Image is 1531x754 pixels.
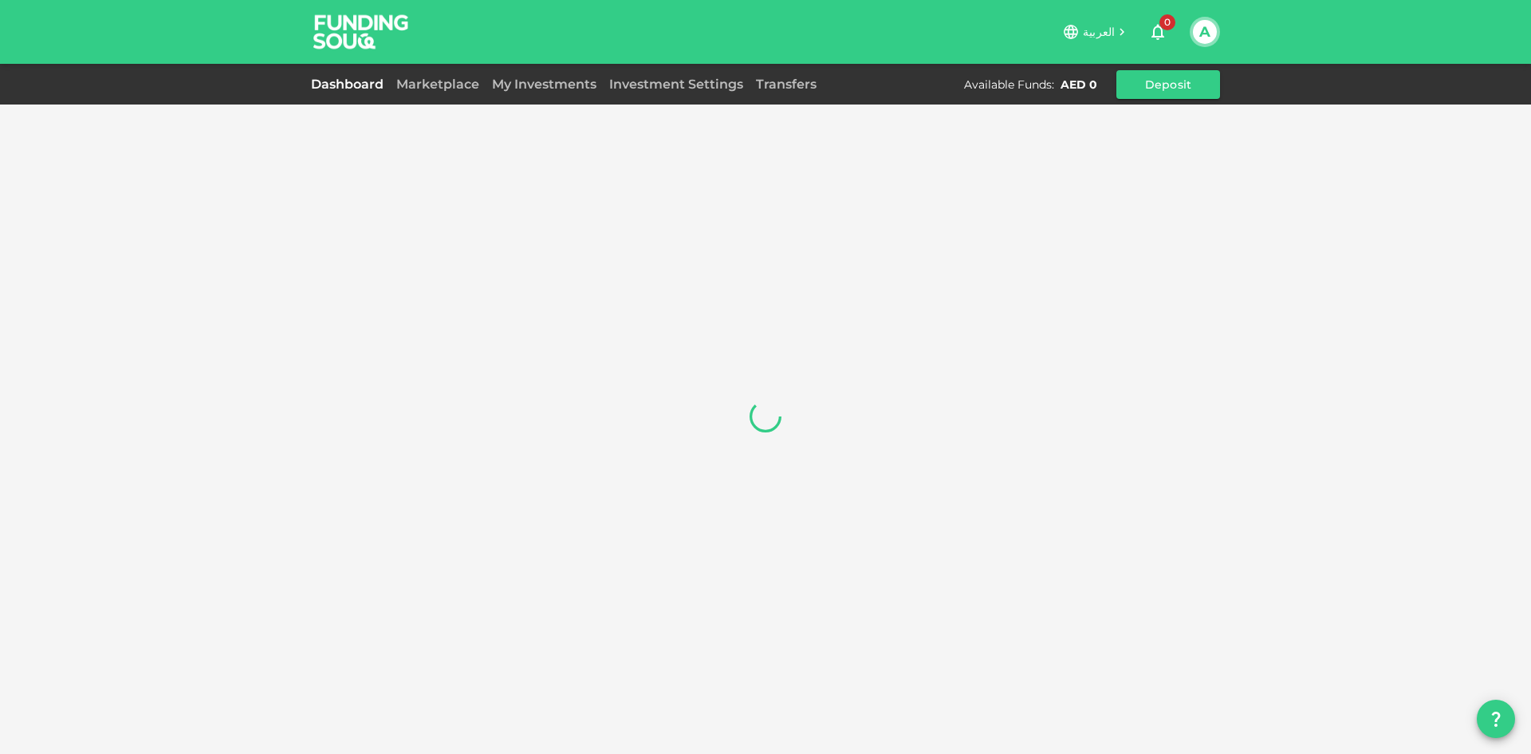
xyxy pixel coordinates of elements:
a: Investment Settings [603,77,750,92]
div: Available Funds : [964,77,1054,93]
a: Dashboard [311,77,390,92]
span: 0 [1159,14,1175,30]
button: question [1477,700,1515,738]
button: 0 [1142,16,1174,48]
span: العربية [1083,25,1115,39]
a: Marketplace [390,77,486,92]
button: A [1193,20,1217,44]
a: Transfers [750,77,823,92]
div: AED 0 [1061,77,1097,93]
a: My Investments [486,77,603,92]
button: Deposit [1116,70,1220,99]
